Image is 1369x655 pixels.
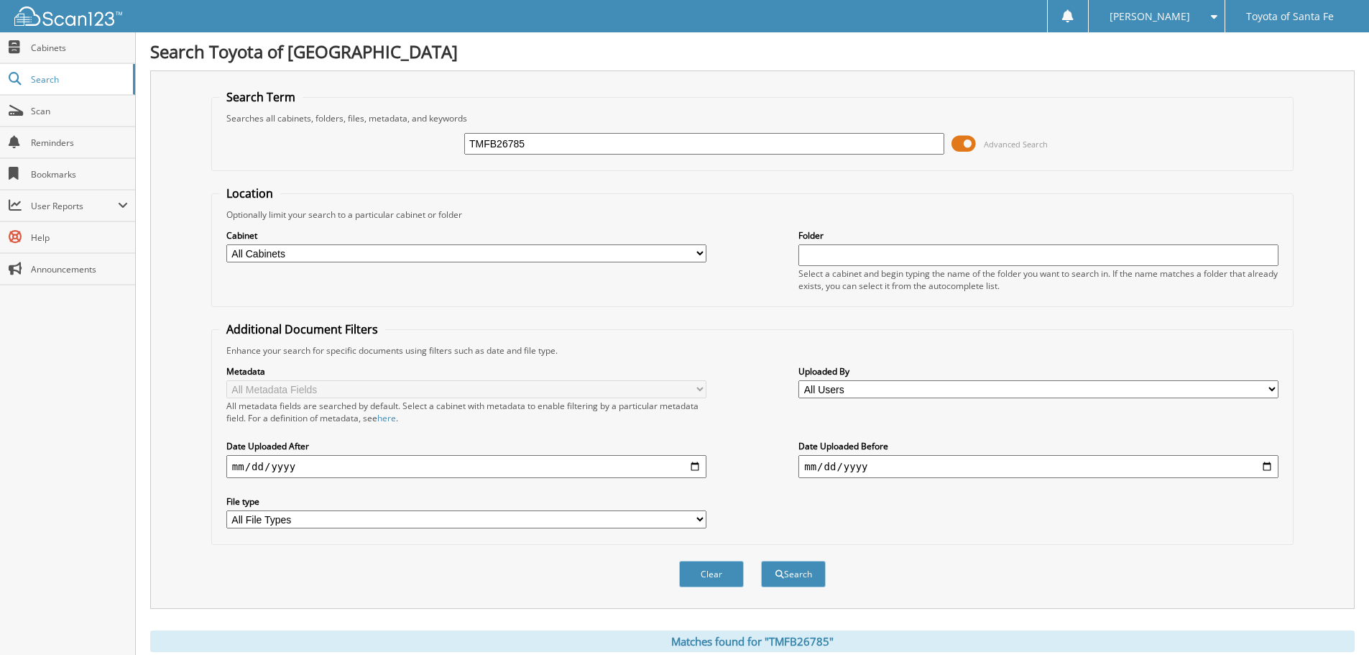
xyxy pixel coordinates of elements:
[219,89,303,105] legend: Search Term
[150,631,1355,652] div: Matches found for "TMFB26785"
[377,412,396,424] a: here
[226,400,706,424] div: All metadata fields are searched by default. Select a cabinet with metadata to enable filtering b...
[219,209,1286,221] div: Optionally limit your search to a particular cabinet or folder
[1246,12,1334,21] span: Toyota of Santa Fe
[219,112,1286,124] div: Searches all cabinets, folders, files, metadata, and keywords
[679,561,744,587] button: Clear
[798,440,1278,452] label: Date Uploaded Before
[31,105,128,117] span: Scan
[226,229,706,242] label: Cabinet
[798,229,1278,242] label: Folder
[31,263,128,275] span: Announcements
[31,73,126,86] span: Search
[150,40,1355,63] h1: Search Toyota of [GEOGRAPHIC_DATA]
[14,6,122,26] img: scan123-logo-white.svg
[226,440,706,452] label: Date Uploaded After
[31,232,128,244] span: Help
[31,168,128,180] span: Bookmarks
[226,495,706,508] label: File type
[1110,12,1190,21] span: [PERSON_NAME]
[798,365,1278,377] label: Uploaded By
[798,267,1278,292] div: Select a cabinet and begin typing the name of the folder you want to search in. If the name match...
[226,455,706,478] input: start
[798,455,1278,478] input: end
[219,344,1286,357] div: Enhance your search for specific documents using filters such as date and file type.
[761,561,826,587] button: Search
[219,185,280,201] legend: Location
[31,137,128,149] span: Reminders
[31,200,118,212] span: User Reports
[31,42,128,54] span: Cabinets
[219,321,385,337] legend: Additional Document Filters
[984,139,1048,150] span: Advanced Search
[226,365,706,377] label: Metadata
